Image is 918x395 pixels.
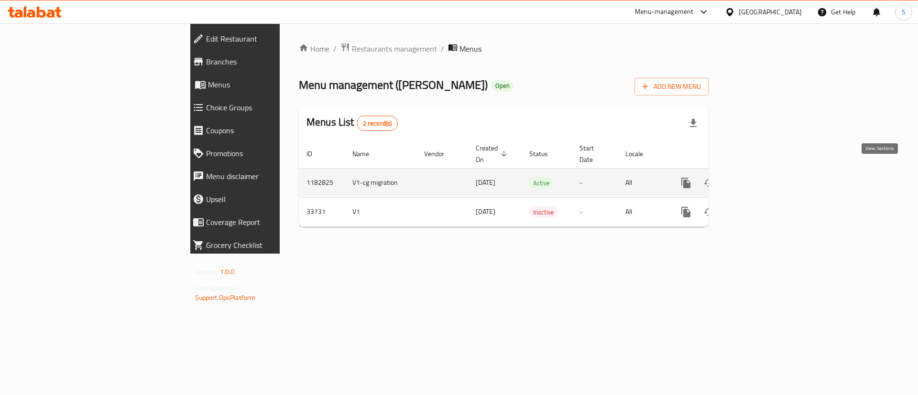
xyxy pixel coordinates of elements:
span: 2 record(s) [357,119,398,128]
span: Created On [476,142,510,165]
a: Branches [185,50,344,73]
span: ID [306,148,325,160]
span: Menus [208,79,336,90]
span: [DATE] [476,205,495,218]
span: Coverage Report [206,216,336,228]
a: Coupons [185,119,344,142]
nav: breadcrumb [299,43,709,55]
span: Coupons [206,125,336,136]
td: All [618,197,667,226]
span: Get support on: [195,282,239,294]
button: more [675,171,698,194]
h2: Menus List [306,115,398,131]
span: Menu disclaimer [206,171,336,182]
span: Upsell [206,193,336,205]
span: Grocery Checklist [206,239,336,251]
button: more [675,201,698,224]
span: [DATE] [476,176,495,189]
span: Menu management ( [PERSON_NAME] ) [299,74,488,96]
a: Menu disclaimer [185,165,344,188]
span: 1.0.0 [220,266,235,278]
button: Change Status [698,171,721,194]
div: Menu-management [635,6,694,18]
td: V1-cg migration [345,168,416,197]
span: Active [529,178,554,189]
span: Name [352,148,382,160]
span: S [902,7,906,17]
div: Open [492,80,514,92]
a: Menus [185,73,344,96]
a: Grocery Checklist [185,234,344,256]
a: Support.OpsPlatform [195,291,256,304]
div: [GEOGRAPHIC_DATA] [739,7,802,17]
span: Branches [206,56,336,67]
div: Export file [682,112,705,135]
th: Actions [667,139,774,169]
td: - [572,168,618,197]
td: - [572,197,618,226]
div: Inactive [529,206,558,218]
td: All [618,168,667,197]
a: Restaurants management [340,43,437,55]
span: Add New Menu [642,81,701,93]
span: Restaurants management [352,43,437,54]
span: Version: [195,266,219,278]
span: Status [529,148,560,160]
a: Coverage Report [185,211,344,234]
table: enhanced table [299,139,774,227]
span: Choice Groups [206,102,336,113]
span: Promotions [206,148,336,159]
span: Open [492,82,514,90]
span: Vendor [424,148,457,160]
button: Change Status [698,201,721,224]
span: Start Date [579,142,606,165]
a: Promotions [185,142,344,165]
span: Locale [625,148,656,160]
button: Add New Menu [634,78,709,96]
a: Upsell [185,188,344,211]
div: Active [529,177,554,189]
a: Edit Restaurant [185,27,344,50]
a: Choice Groups [185,96,344,119]
span: Edit Restaurant [206,33,336,44]
span: Menus [459,43,481,54]
td: V1 [345,197,416,226]
span: Inactive [529,207,558,218]
div: Total records count [357,116,398,131]
li: / [441,43,444,54]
